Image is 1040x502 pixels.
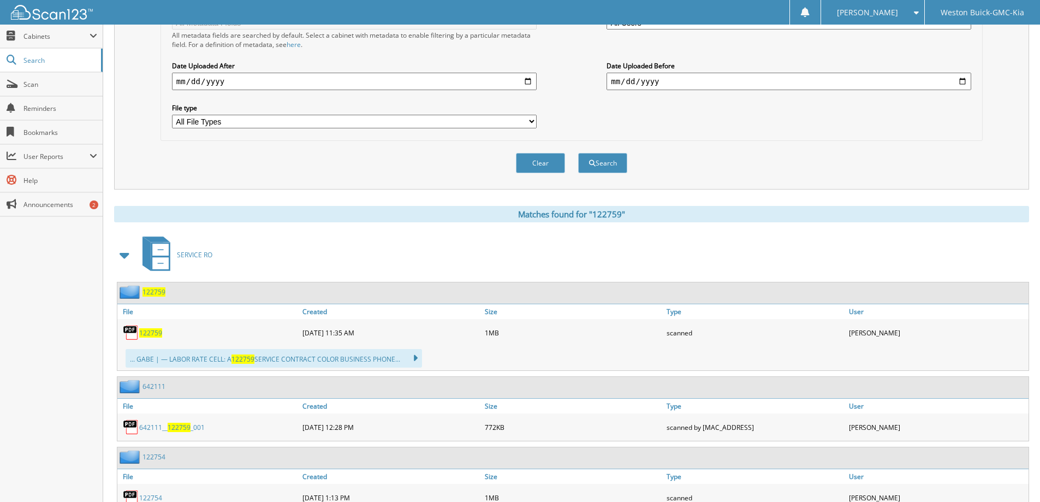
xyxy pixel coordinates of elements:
[664,416,846,438] div: scanned by [MAC_ADDRESS]
[142,382,165,391] a: 642111
[846,399,1029,414] a: User
[482,469,664,484] a: Size
[287,40,301,49] a: here
[168,423,191,432] span: 122759
[23,152,90,161] span: User Reports
[664,304,846,319] a: Type
[607,61,971,70] label: Date Uploaded Before
[482,304,664,319] a: Size
[846,469,1029,484] a: User
[231,355,254,364] span: 122759
[300,304,482,319] a: Created
[120,450,142,464] img: folder2.png
[300,399,482,414] a: Created
[837,9,898,16] span: [PERSON_NAME]
[172,103,537,113] label: File type
[482,399,664,414] a: Size
[123,324,139,341] img: PDF.png
[172,61,537,70] label: Date Uploaded After
[117,399,300,414] a: File
[664,399,846,414] a: Type
[300,416,482,438] div: [DATE] 12:28 PM
[139,423,205,432] a: 642111__122759_001
[482,322,664,344] div: 1MB
[142,287,165,297] a: 122759
[177,250,212,259] span: SERVICE RO
[123,419,139,435] img: PDF.png
[117,304,300,319] a: File
[941,9,1024,16] span: Weston Buick-GMC-Kia
[117,469,300,484] a: File
[664,469,846,484] a: Type
[482,416,664,438] div: 772KB
[172,73,537,90] input: start
[300,469,482,484] a: Created
[23,80,97,89] span: Scan
[136,233,212,276] a: SERVICE RO
[846,416,1029,438] div: [PERSON_NAME]
[23,104,97,113] span: Reminders
[126,349,422,368] div: ... GABE | — LABOR RATE CELL: A SERVICE CONTRACT COLOR BUSINESS PHONE...
[985,450,1040,502] iframe: Chat Widget
[172,31,537,49] div: All metadata fields are searched by default. Select a cabinet with metadata to enable filtering b...
[23,176,97,185] span: Help
[23,32,90,41] span: Cabinets
[516,153,565,173] button: Clear
[139,328,162,338] a: 122759
[120,380,142,393] img: folder2.png
[23,128,97,137] span: Bookmarks
[23,56,96,65] span: Search
[664,322,846,344] div: scanned
[142,452,165,462] a: 122754
[846,322,1029,344] div: [PERSON_NAME]
[578,153,627,173] button: Search
[11,5,93,20] img: scan123-logo-white.svg
[90,200,98,209] div: 2
[846,304,1029,319] a: User
[23,200,97,209] span: Announcements
[300,322,482,344] div: [DATE] 11:35 AM
[114,206,1029,222] div: Matches found for "122759"
[607,73,971,90] input: end
[120,285,142,299] img: folder2.png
